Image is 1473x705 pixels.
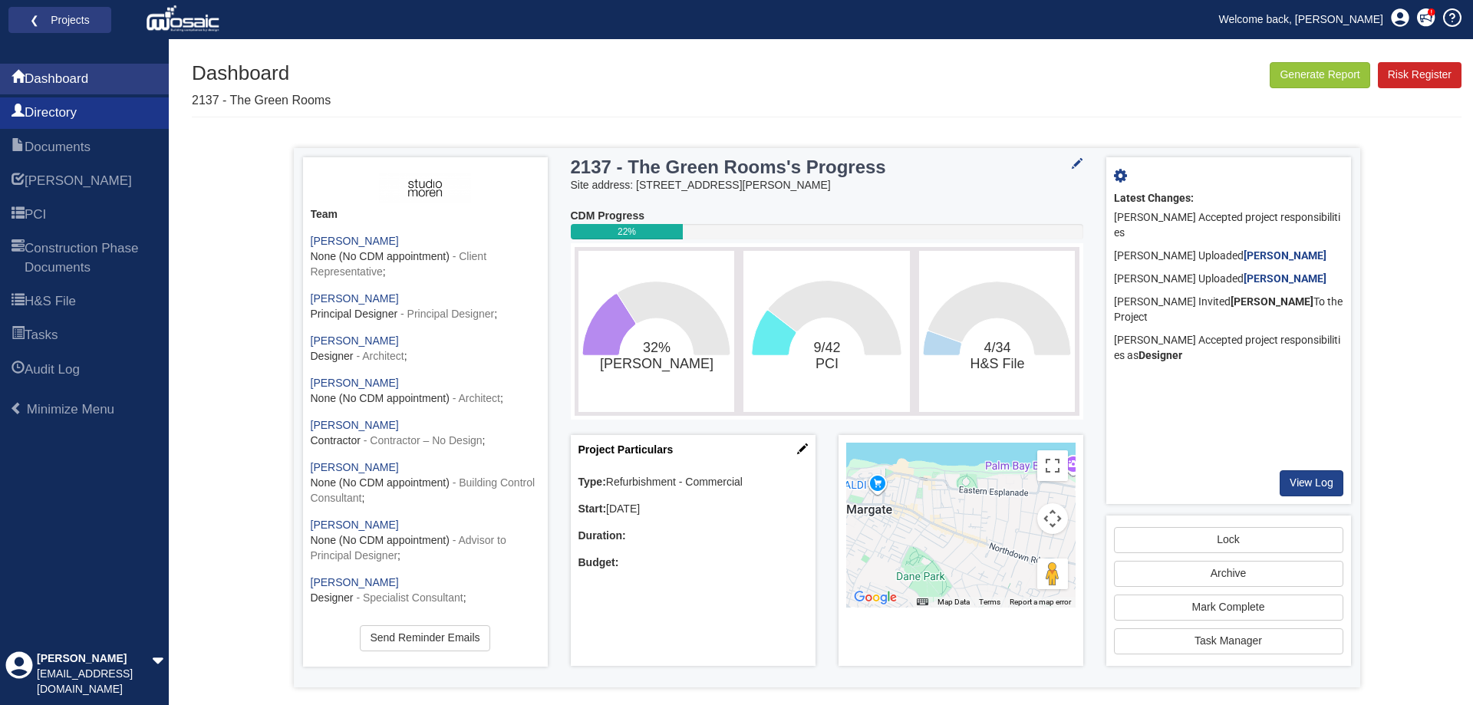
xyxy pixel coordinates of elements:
a: [PERSON_NAME] [311,334,399,347]
span: Documents [12,139,25,157]
b: [PERSON_NAME] [1231,295,1313,308]
span: Audit Log [12,361,25,380]
span: Minimize Menu [27,402,114,417]
a: [PERSON_NAME] [311,377,399,389]
a: [PERSON_NAME] [311,419,399,431]
button: Drag Pegman onto the map to open Street View [1037,558,1068,589]
a: Lock [1114,527,1343,553]
a: Mark Complete [1114,595,1343,621]
span: Audit Log [25,361,80,379]
b: [PERSON_NAME] [1244,272,1326,285]
div: [PERSON_NAME] Accepted project responsibilities as [1114,329,1343,367]
span: None (No CDM appointment) [311,250,450,262]
span: - Advisor to Principal Designer [311,534,506,562]
div: [PERSON_NAME] Uploaded [1114,268,1343,291]
span: None (No CDM appointment) [311,392,450,404]
a: Task Manager [1114,628,1343,654]
div: CDM Progress [571,209,1083,224]
div: ; [311,575,540,606]
b: Type: [578,476,606,488]
div: 22% [571,224,684,239]
a: [PERSON_NAME] [311,576,399,588]
div: Latest Changes: [1114,191,1343,206]
span: HARI [25,172,132,190]
div: [PERSON_NAME] [37,651,152,667]
span: PCI [12,206,25,225]
span: Principal Designer [311,308,398,320]
span: Tasks [12,327,25,345]
div: ; [311,376,540,407]
div: ; [311,518,540,564]
a: Terms [979,598,1000,606]
iframe: Chat [1408,636,1461,693]
tspan: H&S File [970,356,1025,371]
span: Minimize Menu [10,402,23,415]
span: - Specialist Consultant [356,591,463,604]
button: Toggle fullscreen view [1037,450,1068,481]
svg: 32%​HARI [582,255,730,408]
a: [PERSON_NAME] [311,292,399,305]
button: Keyboard shortcuts [917,597,928,608]
tspan: PCI [816,356,839,371]
a: ❮ Projects [18,10,101,30]
div: Team [311,207,540,222]
span: H&S File [25,292,76,311]
span: Tasks [25,326,58,344]
div: [EMAIL_ADDRESS][DOMAIN_NAME] [37,667,152,697]
span: Construction Phase Documents [25,239,157,277]
text: 32% [599,340,713,372]
span: None (No CDM appointment) [311,476,450,489]
span: Construction Phase Documents [12,240,25,278]
div: ; [311,334,540,364]
button: Map Data [938,597,970,608]
a: Welcome back, [PERSON_NAME] [1208,8,1395,31]
a: Report a map error [1010,598,1071,606]
a: [PERSON_NAME] [311,235,399,247]
button: Map camera controls [1037,503,1068,534]
a: [PERSON_NAME] [1244,249,1326,262]
span: - Architect [453,392,500,404]
button: Archive [1114,561,1343,587]
p: 2137 - The Green Rooms [192,92,331,110]
div: ; [311,460,540,506]
svg: 4/34​H&S File [923,255,1071,408]
span: Directory [12,104,25,123]
span: None (No CDM appointment) [311,534,450,546]
span: - Principal Designer [400,308,494,320]
span: - Architect [356,350,404,362]
div: ; [311,618,540,648]
h3: 2137 - The Green Rooms's Progress [571,157,994,177]
span: Designer [311,591,354,604]
span: Designer [311,350,354,362]
a: Open this area in Google Maps (opens a new window) [850,588,901,608]
text: 9/42 [813,340,840,371]
div: [PERSON_NAME] Invited To the Project [1114,291,1343,329]
a: [PERSON_NAME] [311,461,399,473]
img: logo_white.png [146,4,223,35]
a: Send Reminder Emails [360,625,489,651]
svg: 9/42​PCI [747,255,906,408]
div: ; [311,418,540,449]
span: Documents [25,138,91,156]
b: Budget: [578,556,619,568]
span: - Contractor – No Design [364,434,483,446]
span: PCI [25,206,46,224]
img: ASH3fIiKEy5lAAAAAElFTkSuQmCC [379,173,470,203]
div: [PERSON_NAME] Uploaded [1114,245,1343,268]
tspan: [PERSON_NAME] [599,356,713,372]
span: Directory [25,104,77,122]
img: Google [850,588,901,608]
div: ; [311,234,540,280]
div: Site address: [STREET_ADDRESS][PERSON_NAME] [571,178,1083,193]
span: Dashboard [25,70,88,88]
div: Profile [5,651,33,697]
div: [DATE] [578,502,808,517]
div: ; [311,292,540,322]
a: [PERSON_NAME] [311,519,399,531]
span: H&S File [12,293,25,311]
span: Dashboard [12,71,25,89]
b: Designer [1139,349,1182,361]
div: Project Location [839,435,1083,666]
button: Generate Report [1270,62,1369,88]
